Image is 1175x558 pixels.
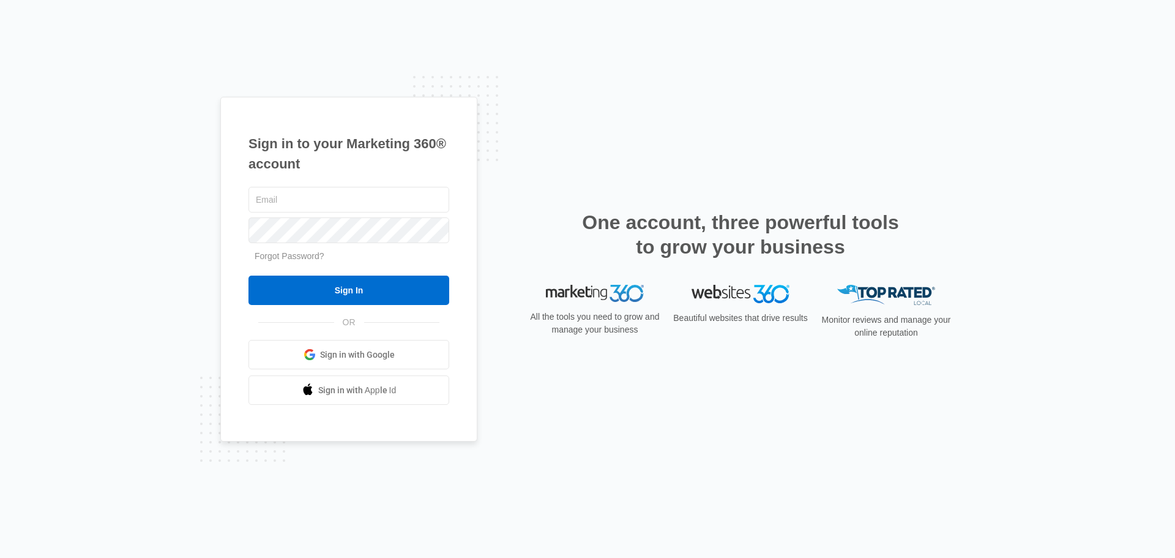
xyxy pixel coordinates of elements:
[526,311,663,336] p: All the tools you need to grow and manage your business
[578,210,903,259] h2: One account, three powerful tools to grow your business
[672,312,809,325] p: Beautiful websites that drive results
[837,285,935,305] img: Top Rated Local
[692,285,789,303] img: Websites 360
[248,340,449,369] a: Sign in with Google
[255,251,324,261] a: Forgot Password?
[248,375,449,405] a: Sign in with Apple Id
[318,384,397,397] span: Sign in with Apple Id
[248,134,449,174] h1: Sign in to your Marketing 360® account
[248,187,449,213] input: Email
[334,316,364,329] span: OR
[818,314,955,339] p: Monitor reviews and manage your online reputation
[248,276,449,305] input: Sign In
[320,349,395,361] span: Sign in with Google
[546,285,644,302] img: Marketing 360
